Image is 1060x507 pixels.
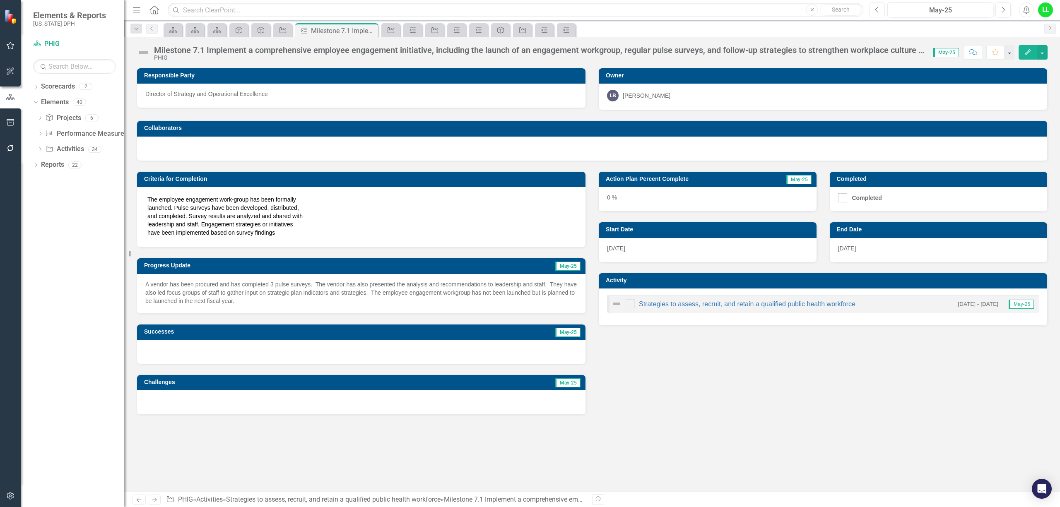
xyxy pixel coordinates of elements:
span: May-25 [786,175,812,184]
button: May-25 [887,2,993,17]
span: Elements & Reports [33,10,106,20]
a: Scorecards [41,82,75,91]
a: Reports [41,160,64,170]
div: » » » [166,495,586,505]
input: Search ClearPoint... [168,3,863,17]
div: 34 [88,146,101,153]
a: Strategies to assess, recruit, and retain a qualified public health workforce [226,495,441,503]
div: Milestone 7.1 Implement a comprehensive employee engagement initiative, including the launch of a... [154,46,925,55]
small: [US_STATE] DPH [33,20,106,27]
h3: Action Plan Percent Complete [606,176,762,182]
img: Not Defined [612,299,622,309]
a: Performance Measures [45,129,127,139]
div: 0 % [599,187,817,211]
span: May-25 [555,262,581,271]
a: Projects [45,113,81,123]
h3: Challenges [144,379,380,385]
div: May-25 [890,5,990,15]
img: Not Defined [137,46,150,59]
p: A vendor has been procured and has completed 3 pulse surveys. The vendor has also presented the a... [145,280,577,305]
span: May-25 [555,378,581,387]
div: 22 [68,161,82,168]
span: Search [832,6,850,13]
span: May-25 [933,48,959,57]
a: Activities [45,144,84,154]
div: Open Intercom Messenger [1032,479,1052,499]
div: 6 [85,114,99,121]
button: Search [820,4,861,16]
span: May-25 [1009,300,1034,309]
small: [DATE] - [DATE] [958,300,998,308]
button: LL [1038,2,1053,17]
a: PHIG [178,495,193,503]
h3: Completed [837,176,1043,182]
h3: Collaborators [144,125,1043,131]
span: [DATE] [838,245,856,252]
div: 2 [79,83,92,90]
h3: Start Date [606,226,812,233]
div: LB [607,90,619,101]
h3: End Date [837,226,1043,233]
input: Search Below... [33,59,116,74]
a: PHIG [33,39,116,49]
a: Strategies to assess, recruit, and retain a qualified public health workforce [639,300,855,308]
div: Milestone 7.1 Implement a comprehensive employee engagement initiative, including the launch of a... [311,26,376,36]
h3: Progress Update [144,262,422,269]
img: ClearPoint Strategy [4,9,19,24]
span: May-25 [555,328,581,337]
h3: Activity [606,277,1043,284]
h3: Responsible Party [144,72,581,79]
span: [DATE] [607,245,625,252]
div: PHIG [154,55,925,61]
h3: Owner [606,72,1043,79]
a: Elements [41,98,69,107]
p: Director of Strategy and Operational Excellence [145,90,577,98]
h3: Successes [144,329,376,335]
div: [PERSON_NAME] [623,91,670,100]
a: Activities [196,495,223,503]
h3: Criteria for Completion [144,176,581,182]
td: The employee engagement work-group has been formally launched. Pulse surveys have been developed,... [145,193,307,239]
div: 40 [73,99,86,106]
